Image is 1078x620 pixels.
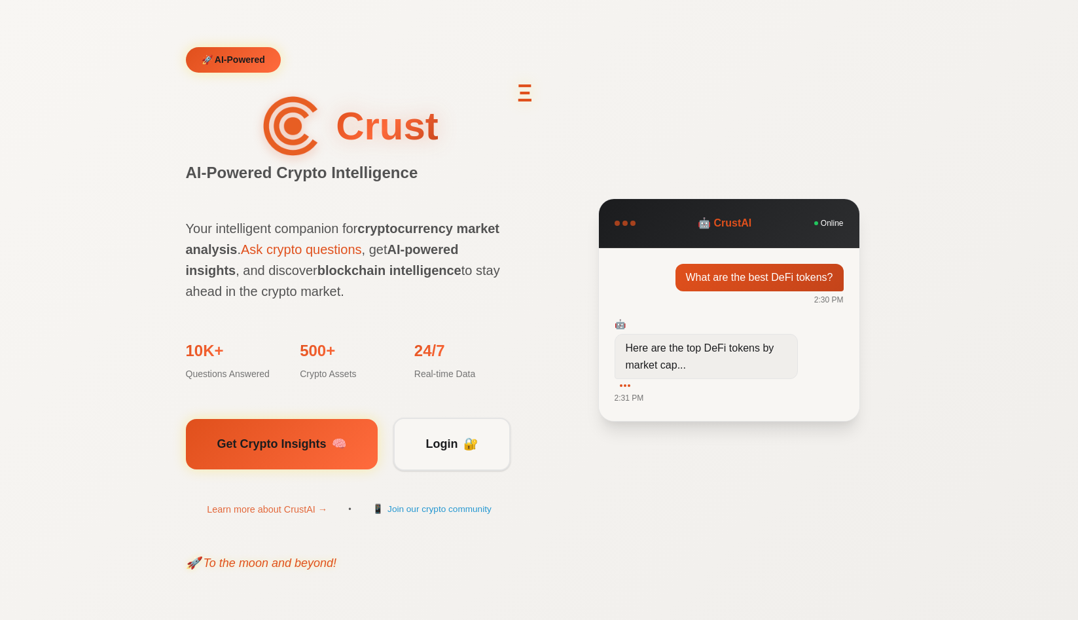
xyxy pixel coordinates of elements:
img: CrustAI [260,94,325,159]
span: 📱 [372,502,384,517]
span: AI-Powered Crypto Intelligence [186,164,513,181]
span: 2:30 PM [814,294,844,306]
span: Get Crypto Insights [217,435,327,454]
span: • [348,503,351,516]
span: 24/7 [414,338,445,363]
strong: blockchain intelligence [317,263,461,278]
a: Get Crypto Insights🧠 [186,419,378,469]
a: Login🔐 [393,418,511,471]
span: 🚀 AI-Powered [202,52,265,67]
span: What are the best DeFi tokens? [675,264,844,291]
span: Login [426,435,458,454]
span: 10K+ [186,338,224,363]
span: Questions Answered [186,367,270,381]
a: 📱Join our crypto community [372,502,492,517]
span: Real-time Data [414,367,475,381]
p: Your intelligent companion for . , get , and discover to stay ahead in the crypto market. [186,218,513,302]
span: 🧠 [332,435,346,454]
span: 🤖 CrustAI [698,215,751,232]
span: Crypto Assets [300,367,356,381]
a: Learn more about CrustAI → [207,502,327,517]
div: 🚀 To the moon and beyond! [186,554,513,573]
span: 🔐 [463,435,478,454]
span: Here are the top DeFi tokens by market cap... [615,334,798,379]
a: Ask crypto questions [241,242,362,257]
span: Online [821,217,844,230]
div: Ξ [517,81,532,107]
span: 500+ [300,338,335,363]
span: 🤖 [615,317,626,331]
span: 2:31 PM [615,392,644,405]
span: Crust [336,105,439,148]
